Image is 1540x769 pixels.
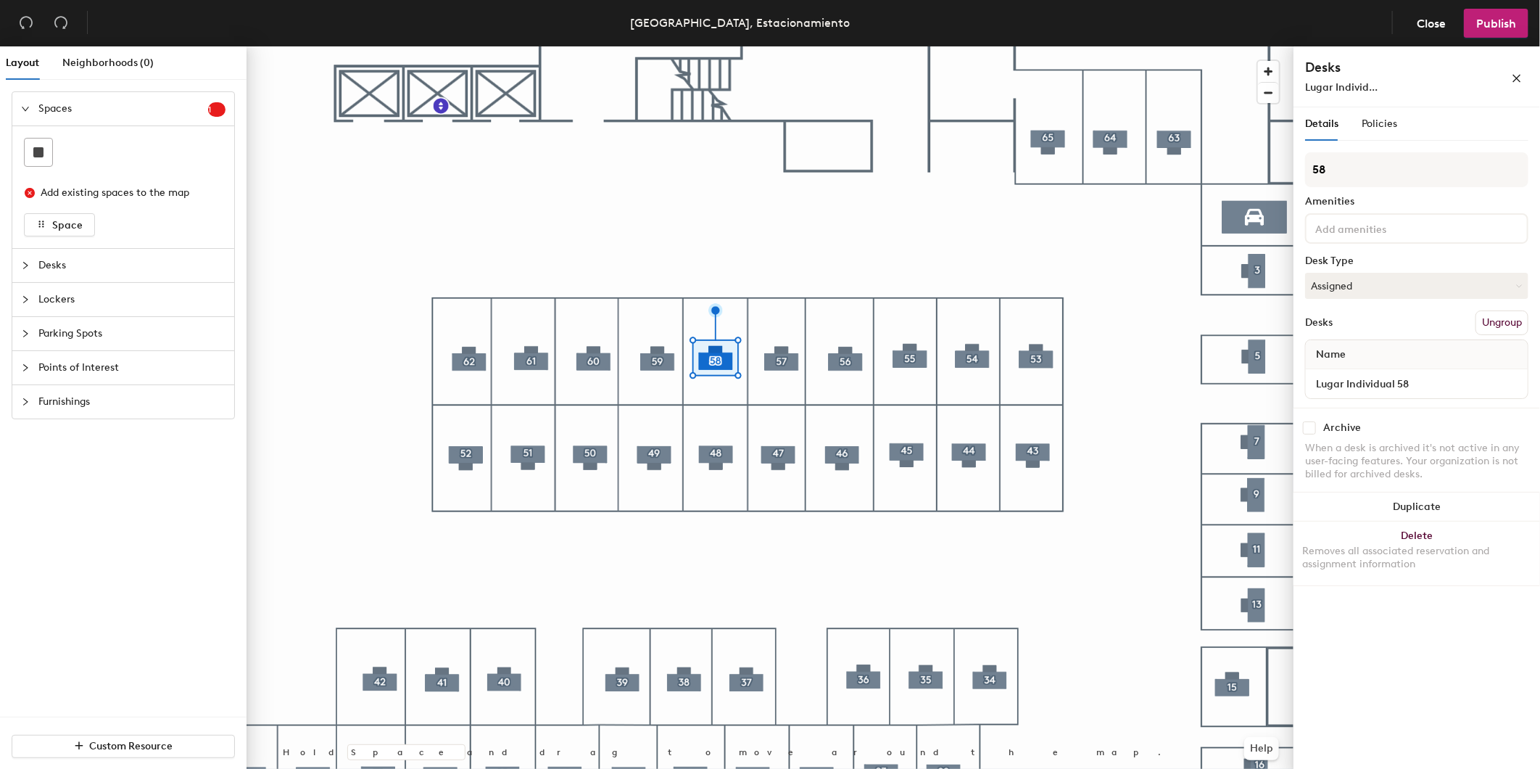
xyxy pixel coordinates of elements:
span: 1 [208,104,225,115]
button: Redo (⌘ + ⇧ + Z) [46,9,75,38]
button: Undo (⌘ + Z) [12,9,41,38]
button: Duplicate [1293,493,1540,522]
span: Spaces [38,92,208,126]
span: collapsed [21,329,30,338]
button: DeleteRemoves all associated reservation and assignment information [1293,522,1540,585]
button: Close [1404,9,1458,38]
button: Space [24,213,95,237]
div: Removes all associated reservation and assignment information [1302,545,1531,571]
span: Name [1309,342,1353,368]
span: Neighborhoods (0) [62,57,154,69]
input: Unnamed desk [1309,374,1525,394]
div: Desk Type [1305,255,1528,267]
span: expanded [21,104,30,113]
button: Assigned [1305,273,1528,299]
div: [GEOGRAPHIC_DATA], Estacionamiento [630,14,850,32]
span: close-circle [25,188,35,198]
div: Desks [1305,317,1333,329]
span: Details [1305,118,1338,130]
span: Close [1417,17,1446,30]
button: Help [1244,737,1279,760]
span: Publish [1476,17,1516,30]
div: When a desk is archived it's not active in any user-facing features. Your organization is not bil... [1305,442,1528,481]
span: Layout [6,57,39,69]
span: Lugar Individ... [1305,81,1378,94]
span: undo [19,15,33,30]
div: Archive [1323,422,1361,434]
span: Parking Spots [38,317,225,350]
span: Custom Resource [90,740,173,752]
span: collapsed [21,363,30,372]
span: Points of Interest [38,351,225,384]
span: Lockers [38,283,225,316]
sup: 1 [208,102,225,117]
span: Desks [38,249,225,282]
span: Policies [1362,118,1397,130]
span: collapsed [21,261,30,270]
div: Add existing spaces to the map [41,185,213,201]
span: Furnishings [38,385,225,419]
span: collapsed [21,295,30,304]
h4: Desks [1305,58,1465,77]
button: Custom Resource [12,735,235,758]
input: Add amenities [1312,219,1443,237]
span: Space [52,219,83,231]
button: Ungroup [1475,311,1528,335]
div: Amenities [1305,196,1528,207]
span: collapsed [21,398,30,406]
button: Publish [1464,9,1528,38]
span: close [1512,73,1522,83]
